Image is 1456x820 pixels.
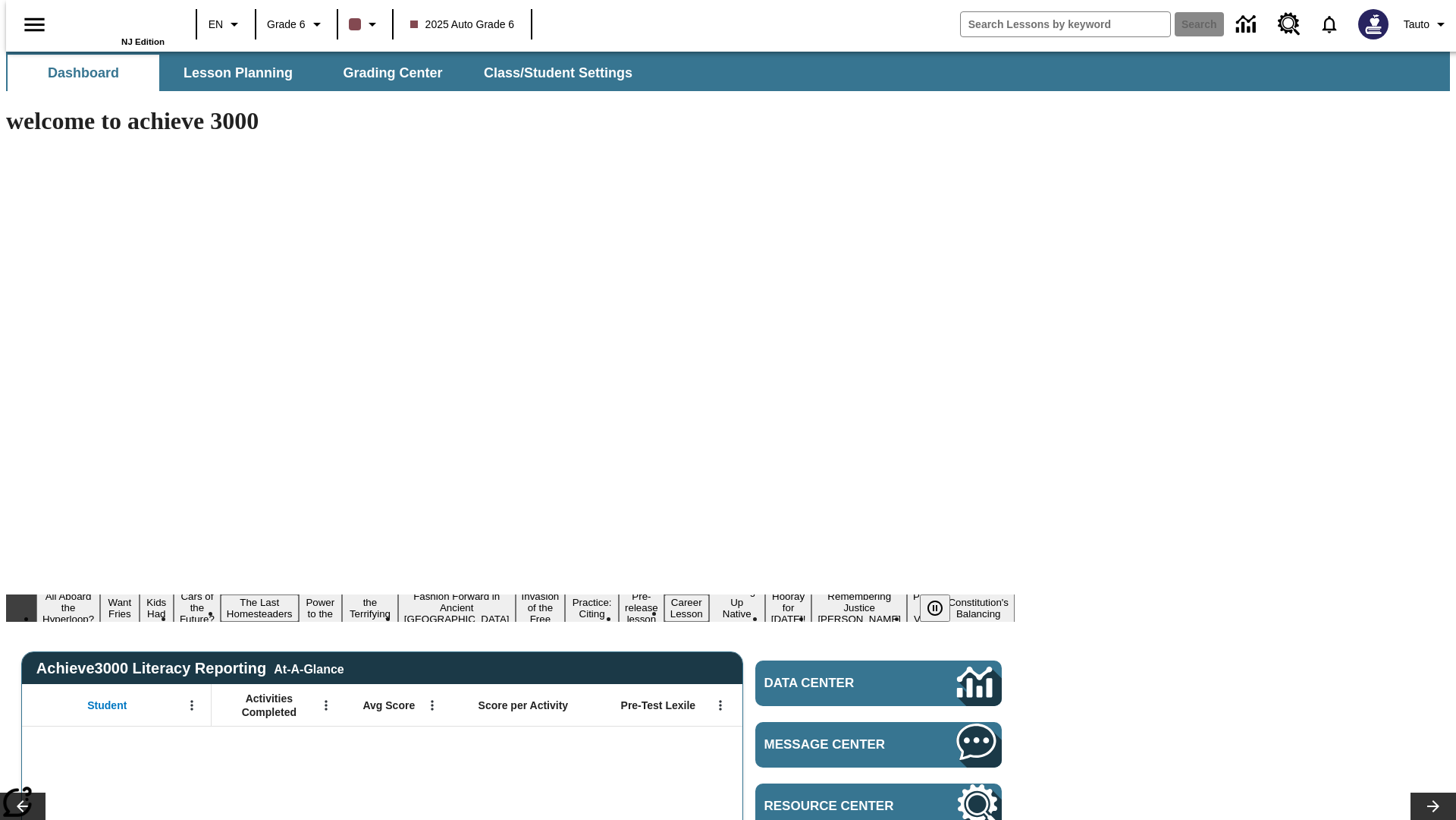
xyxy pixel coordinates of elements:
[317,55,469,91] button: Grading Center
[1310,5,1349,44] a: Notifications
[48,65,119,82] span: Dashboard
[764,676,906,691] span: Data Center
[920,594,965,622] div: Pause
[12,2,57,47] button: Open side menu
[100,572,139,645] button: Slide 2 Do You Want Fries With That?
[36,588,100,627] button: Slide 1 All Aboard the Hyperloop?
[174,588,221,627] button: Slide 4 Cars of the Future?
[516,577,566,639] button: Slide 9 The Invasion of the Free CD
[162,55,314,91] button: Lesson Planning
[1269,4,1310,45] a: Resource Center, Will open in new tab
[398,588,516,627] button: Slide 8 Fashion Forward in Ancient Rome
[764,737,912,752] span: Message Center
[621,699,696,712] span: Pre-Test Lexile
[66,5,165,46] div: Home
[1349,5,1398,44] button: Select a new avatar
[755,722,1002,768] a: Message Center
[619,588,664,627] button: Slide 11 Pre-release lesson
[565,583,619,633] button: Slide 10 Mixed Practice: Citing Evidence
[755,661,1002,706] a: Data Center
[343,11,388,38] button: Class color is dark brown. Change class color
[472,55,645,91] button: Class/Student Settings
[315,694,337,717] button: Open Menu
[1358,9,1389,39] img: Avatar
[410,17,515,33] span: 2025 Auto Grade 6
[261,11,332,38] button: Grade: Grade 6, Select a grade
[343,65,442,82] span: Grading Center
[479,699,569,712] span: Score per Activity
[274,660,344,676] div: At-A-Glance
[765,588,812,627] button: Slide 14 Hooray for Constitution Day!
[664,594,709,622] button: Slide 12 Career Lesson
[1227,4,1269,46] a: Data Center
[184,65,293,82] span: Lesson Planning
[299,583,343,633] button: Slide 6 Solar Power to the People
[219,692,319,719] span: Activities Completed
[764,799,912,814] span: Resource Center
[709,694,732,717] button: Open Menu
[342,583,398,633] button: Slide 7 Attack of the Terrifying Tomatoes
[1404,17,1429,33] span: Tauto
[421,694,444,717] button: Open Menu
[121,37,165,46] span: NJ Edition
[267,17,306,33] span: Grade 6
[1398,11,1456,38] button: Profile/Settings
[6,52,1450,91] div: SubNavbar
[66,7,165,37] a: Home
[961,12,1170,36] input: search field
[6,55,646,91] div: SubNavbar
[1410,793,1456,820] button: Lesson carousel, Next
[6,107,1015,135] h1: welcome to achieve 3000
[209,17,223,33] span: EN
[811,588,907,627] button: Slide 15 Remembering Justice O'Connor
[87,699,127,712] span: Student
[180,694,203,717] button: Open Menu
[942,583,1015,633] button: Slide 17 The Constitution's Balancing Act
[920,594,950,622] button: Pause
[221,594,299,622] button: Slide 5 The Last Homesteaders
[36,660,344,677] span: Achieve3000 Literacy Reporting
[140,572,174,645] button: Slide 3 Dirty Jobs Kids Had To Do
[362,699,415,712] span: Avg Score
[202,11,250,38] button: Language: EN, Select a language
[907,588,942,627] button: Slide 16 Point of View
[709,583,765,633] button: Slide 13 Cooking Up Native Traditions
[484,65,632,82] span: Class/Student Settings
[8,55,159,91] button: Dashboard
